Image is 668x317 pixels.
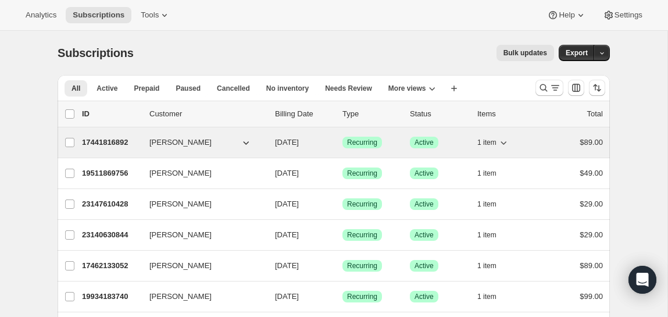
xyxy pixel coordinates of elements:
span: 1 item [477,169,496,178]
span: Active [415,169,434,178]
button: Create new view [445,80,463,97]
button: [PERSON_NAME] [142,195,259,213]
span: $99.00 [580,292,603,301]
button: [PERSON_NAME] [142,133,259,152]
button: Help [540,7,593,23]
p: 19934183740 [82,291,140,302]
div: 23140630844[PERSON_NAME][DATE]SuccessRecurringSuccessActive1 item$29.00 [82,227,603,243]
span: Settings [615,10,642,20]
span: Subscriptions [58,47,134,59]
p: 23140630844 [82,229,140,241]
span: Active [415,292,434,301]
span: Active [415,200,434,209]
span: Paused [176,84,201,93]
button: 1 item [477,258,509,274]
button: Analytics [19,7,63,23]
button: 1 item [477,165,509,181]
span: [PERSON_NAME] [149,229,212,241]
span: Export [566,48,588,58]
div: 19934183740[PERSON_NAME][DATE]SuccessRecurringSuccessActive1 item$99.00 [82,288,603,305]
button: Settings [596,7,649,23]
span: [DATE] [275,200,299,208]
p: ID [82,108,140,120]
span: All [72,84,80,93]
span: 1 item [477,200,496,209]
span: [PERSON_NAME] [149,137,212,148]
span: [DATE] [275,292,299,301]
span: No inventory [266,84,309,93]
button: Bulk updates [496,45,554,61]
div: IDCustomerBilling DateTypeStatusItemsTotal [82,108,603,120]
span: [PERSON_NAME] [149,168,212,179]
button: 1 item [477,227,509,243]
button: Sort the results [589,80,605,96]
button: Tools [134,7,177,23]
span: Active [415,230,434,240]
span: [PERSON_NAME] [149,291,212,302]
p: Status [410,108,468,120]
span: Recurring [347,169,377,178]
button: [PERSON_NAME] [142,257,259,275]
span: [DATE] [275,138,299,147]
div: 19511869756[PERSON_NAME][DATE]SuccessRecurringSuccessActive1 item$49.00 [82,165,603,181]
button: [PERSON_NAME] [142,287,259,306]
button: 1 item [477,288,509,305]
span: [DATE] [275,169,299,177]
span: $29.00 [580,230,603,239]
button: Subscriptions [66,7,131,23]
button: Search and filter results [535,80,563,96]
span: More views [388,84,426,93]
p: Billing Date [275,108,333,120]
span: Help [559,10,574,20]
span: Cancelled [217,84,250,93]
span: [DATE] [275,230,299,239]
span: [PERSON_NAME] [149,198,212,210]
button: [PERSON_NAME] [142,226,259,244]
span: Bulk updates [503,48,547,58]
button: 1 item [477,196,509,212]
div: Type [342,108,401,120]
span: 1 item [477,138,496,147]
span: Needs Review [325,84,372,93]
p: 19511869756 [82,168,140,179]
p: 17441816892 [82,137,140,148]
div: 17462133052[PERSON_NAME][DATE]SuccessRecurringSuccessActive1 item$89.00 [82,258,603,274]
span: 1 item [477,292,496,301]
span: Tools [141,10,159,20]
span: $89.00 [580,138,603,147]
button: [PERSON_NAME] [142,164,259,183]
span: 1 item [477,261,496,270]
span: $89.00 [580,261,603,270]
div: Items [477,108,535,120]
span: Recurring [347,292,377,301]
span: $29.00 [580,200,603,208]
p: 23147610428 [82,198,140,210]
span: Recurring [347,230,377,240]
button: 1 item [477,134,509,151]
span: Recurring [347,261,377,270]
div: 17441816892[PERSON_NAME][DATE]SuccessRecurringSuccessActive1 item$89.00 [82,134,603,151]
span: 1 item [477,230,496,240]
span: Analytics [26,10,56,20]
span: $49.00 [580,169,603,177]
button: Export [559,45,595,61]
span: Active [415,261,434,270]
span: [DATE] [275,261,299,270]
span: Active [97,84,117,93]
span: Prepaid [134,84,159,93]
p: Total [587,108,603,120]
p: 17462133052 [82,260,140,272]
button: More views [381,80,442,97]
span: Active [415,138,434,147]
div: 23147610428[PERSON_NAME][DATE]SuccessRecurringSuccessActive1 item$29.00 [82,196,603,212]
span: Recurring [347,138,377,147]
span: [PERSON_NAME] [149,260,212,272]
div: Open Intercom Messenger [628,266,656,294]
span: Subscriptions [73,10,124,20]
span: Recurring [347,200,377,209]
button: Customize table column order and visibility [568,80,584,96]
p: Customer [149,108,266,120]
